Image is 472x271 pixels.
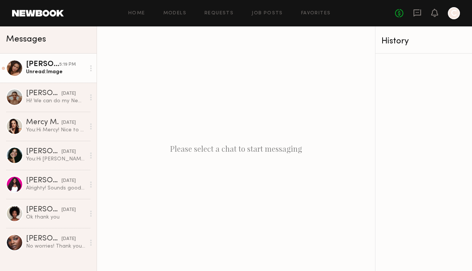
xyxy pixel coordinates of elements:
[61,90,76,97] div: [DATE]
[26,235,61,243] div: [PERSON_NAME]
[26,126,85,134] div: You: Hi Mercy! Nice to meet you! I’m [PERSON_NAME], and I’m working on a photoshoot that we’re st...
[26,68,85,75] div: Unread: Image
[61,148,76,156] div: [DATE]
[301,11,331,16] a: Favorites
[97,26,375,271] div: Please select a chat to start messaging
[26,156,85,163] div: You: Hi [PERSON_NAME]! Nice to meet you! I’m [PERSON_NAME], and I’m working on a photoshoot that ...
[26,243,85,250] div: No worries! Thank you for considering me! :)
[61,119,76,126] div: [DATE]
[448,7,460,19] a: C
[61,236,76,243] div: [DATE]
[128,11,145,16] a: Home
[59,61,76,68] div: 5:19 PM
[26,97,85,105] div: Hi! We can do my Newbook daily rate with no additional fees! I would probably ask for manicure se...
[61,177,76,185] div: [DATE]
[26,206,61,214] div: [PERSON_NAME]
[6,35,46,44] span: Messages
[381,37,466,46] div: History
[26,214,85,221] div: Ok thank you
[26,177,61,185] div: [PERSON_NAME]
[26,90,61,97] div: [PERSON_NAME]
[61,206,76,214] div: [DATE]
[26,119,61,126] div: Mercy M.
[26,148,61,156] div: [PERSON_NAME]
[252,11,283,16] a: Job Posts
[26,185,85,192] div: Alrighty! Sounds good 🥰
[163,11,186,16] a: Models
[204,11,234,16] a: Requests
[26,61,59,68] div: [PERSON_NAME]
